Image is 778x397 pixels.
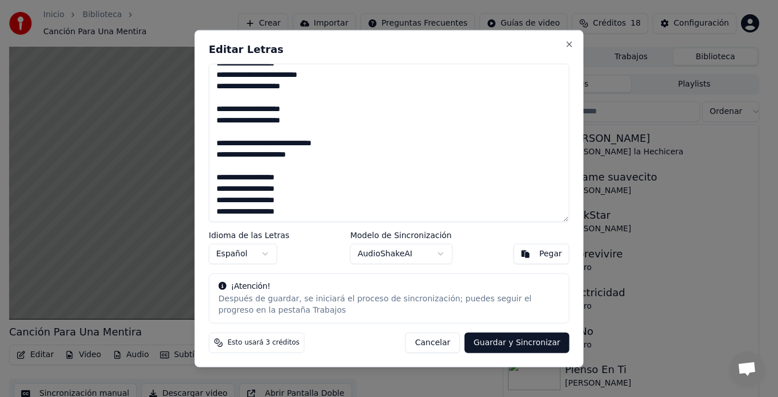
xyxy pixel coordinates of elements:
button: Guardar y Sincronizar [464,333,569,353]
button: Pegar [514,244,570,264]
span: Esto usará 3 créditos [228,338,300,347]
div: Pegar [539,248,562,260]
label: Idioma de las Letras [209,231,290,239]
button: Cancelar [406,333,460,353]
div: ¡Atención! [219,281,560,292]
label: Modelo de Sincronización [350,231,453,239]
div: Después de guardar, se iniciará el proceso de sincronización; puedes seguir el progreso en la pes... [219,293,560,316]
h2: Editar Letras [209,44,570,54]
